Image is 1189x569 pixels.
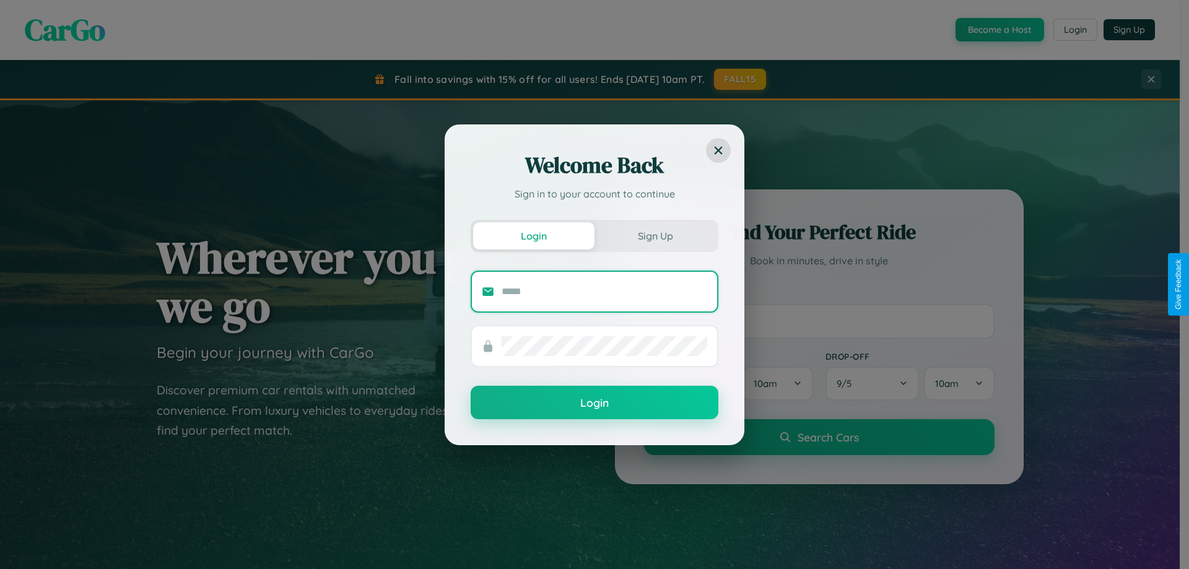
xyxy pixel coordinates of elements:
[471,150,718,180] h2: Welcome Back
[471,386,718,419] button: Login
[471,186,718,201] p: Sign in to your account to continue
[473,222,594,250] button: Login
[594,222,716,250] button: Sign Up
[1174,259,1183,310] div: Give Feedback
